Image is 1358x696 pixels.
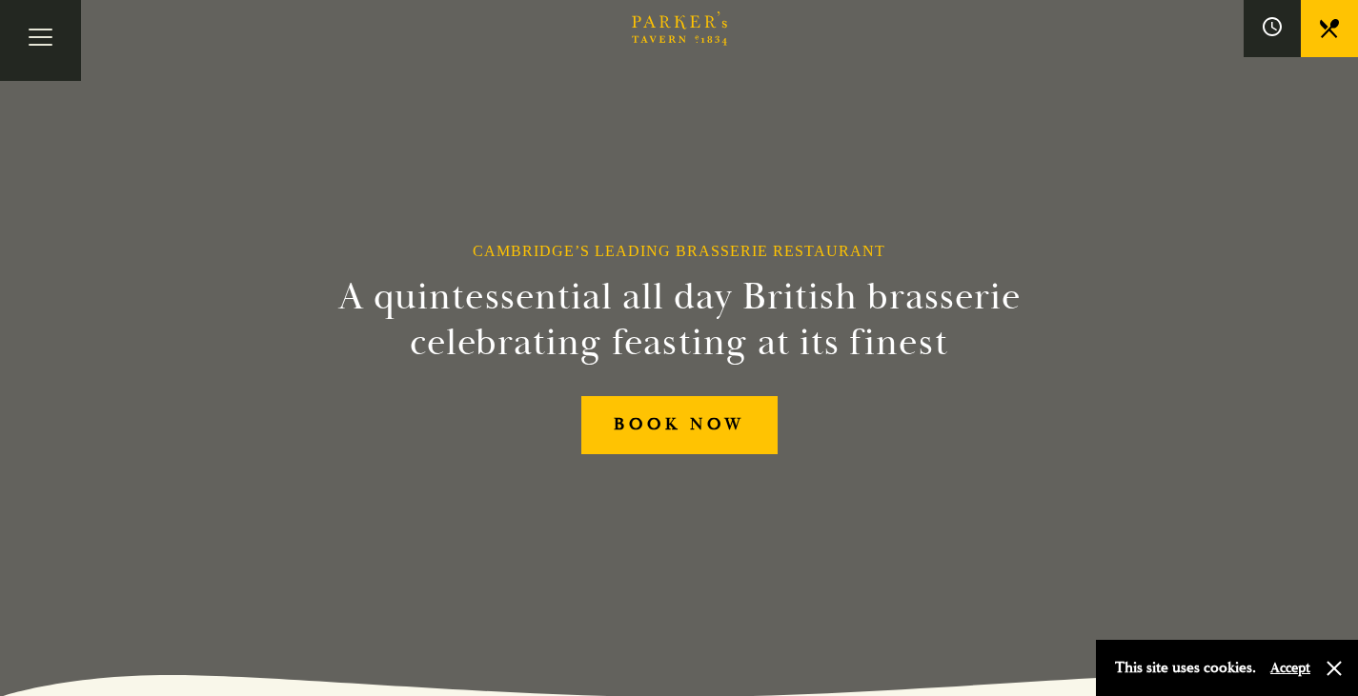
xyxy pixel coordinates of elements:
p: This site uses cookies. [1115,654,1256,682]
button: Accept [1270,659,1310,677]
button: Close and accept [1325,659,1344,678]
h1: Cambridge’s Leading Brasserie Restaurant [473,242,885,260]
h2: A quintessential all day British brasserie celebrating feasting at its finest [245,274,1114,366]
a: BOOK NOW [581,396,778,454]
